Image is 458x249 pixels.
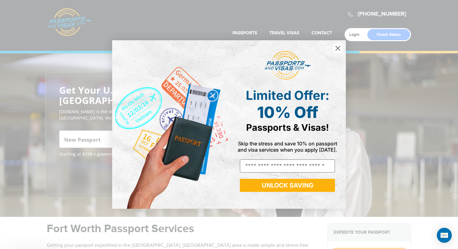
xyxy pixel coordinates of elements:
span: 10% Off [257,103,318,122]
span: Skip the stress and save 10% on passport and visa services when you apply [DATE]. [238,140,337,153]
button: UNLOCK SAVING [240,179,335,192]
span: Passports & Visas! [246,122,329,133]
span: Limited Offer: [246,88,329,103]
img: passports and visas [264,51,311,80]
img: de9cda0d-0715-46ca-9a25-073762a91ba7.png [112,40,229,209]
div: Open Intercom Messenger [437,228,452,243]
button: Close dialog [332,43,343,54]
